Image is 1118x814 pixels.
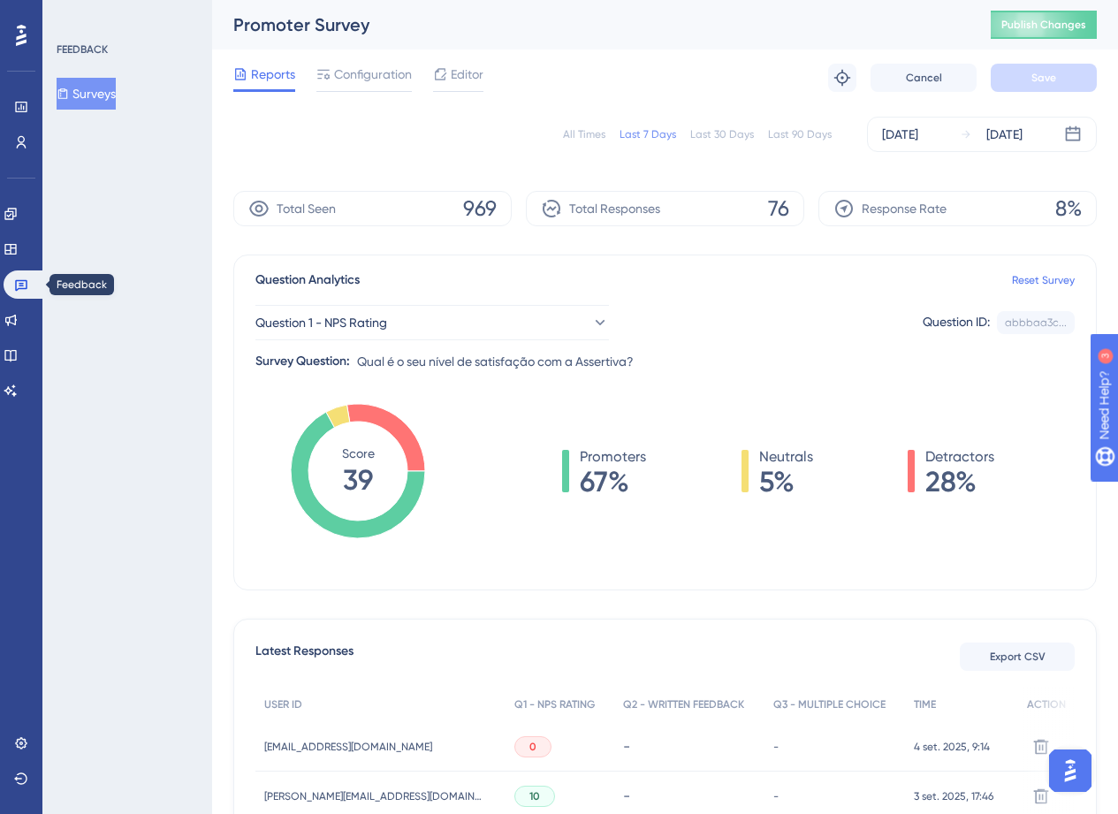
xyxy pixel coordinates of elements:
[690,127,754,141] div: Last 30 Days
[862,198,947,219] span: Response Rate
[1012,273,1075,287] a: Reset Survey
[1027,697,1066,711] span: ACTION
[277,198,336,219] span: Total Seen
[986,124,1023,145] div: [DATE]
[759,446,813,468] span: Neutrals
[991,64,1097,92] button: Save
[623,787,756,804] div: -
[1044,744,1097,797] iframe: UserGuiding AI Assistant Launcher
[620,127,676,141] div: Last 7 Days
[906,71,942,85] span: Cancel
[768,127,832,141] div: Last 90 Days
[773,740,779,754] span: -
[623,697,744,711] span: Q2 - WRITTEN FEEDBACK
[773,789,779,803] span: -
[57,42,108,57] div: FEEDBACK
[255,312,387,333] span: Question 1 - NPS Rating
[914,697,936,711] span: TIME
[343,463,373,497] tspan: 39
[334,64,412,85] span: Configuration
[990,650,1046,664] span: Export CSV
[1031,71,1056,85] span: Save
[123,9,128,23] div: 3
[529,789,540,803] span: 10
[580,468,646,496] span: 67%
[991,11,1097,39] button: Publish Changes
[768,194,789,223] span: 76
[914,740,990,754] span: 4 set. 2025, 9:14
[960,643,1075,671] button: Export CSV
[563,127,605,141] div: All Times
[255,305,609,340] button: Question 1 - NPS Rating
[42,4,110,26] span: Need Help?
[251,64,295,85] span: Reports
[759,468,813,496] span: 5%
[882,124,918,145] div: [DATE]
[233,12,947,37] div: Promoter Survey
[773,697,886,711] span: Q3 - MULTIPLE CHOICE
[580,446,646,468] span: Promoters
[463,194,497,223] span: 969
[925,468,994,496] span: 28%
[1005,316,1067,330] div: abbbaa3c...
[255,351,350,372] div: Survey Question:
[569,198,660,219] span: Total Responses
[264,740,432,754] span: [EMAIL_ADDRESS][DOMAIN_NAME]
[57,78,116,110] button: Surveys
[514,697,595,711] span: Q1 - NPS RATING
[255,641,354,673] span: Latest Responses
[451,64,483,85] span: Editor
[357,351,634,372] span: Qual é o seu nível de satisfação com a Assertiva?
[264,697,302,711] span: USER ID
[623,738,756,755] div: -
[914,789,993,803] span: 3 set. 2025, 17:46
[871,64,977,92] button: Cancel
[1001,18,1086,32] span: Publish Changes
[529,740,536,754] span: 0
[255,270,360,291] span: Question Analytics
[342,446,375,460] tspan: Score
[1055,194,1082,223] span: 8%
[264,789,485,803] span: [PERSON_NAME][EMAIL_ADDRESS][DOMAIN_NAME]
[925,446,994,468] span: Detractors
[923,311,990,334] div: Question ID:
